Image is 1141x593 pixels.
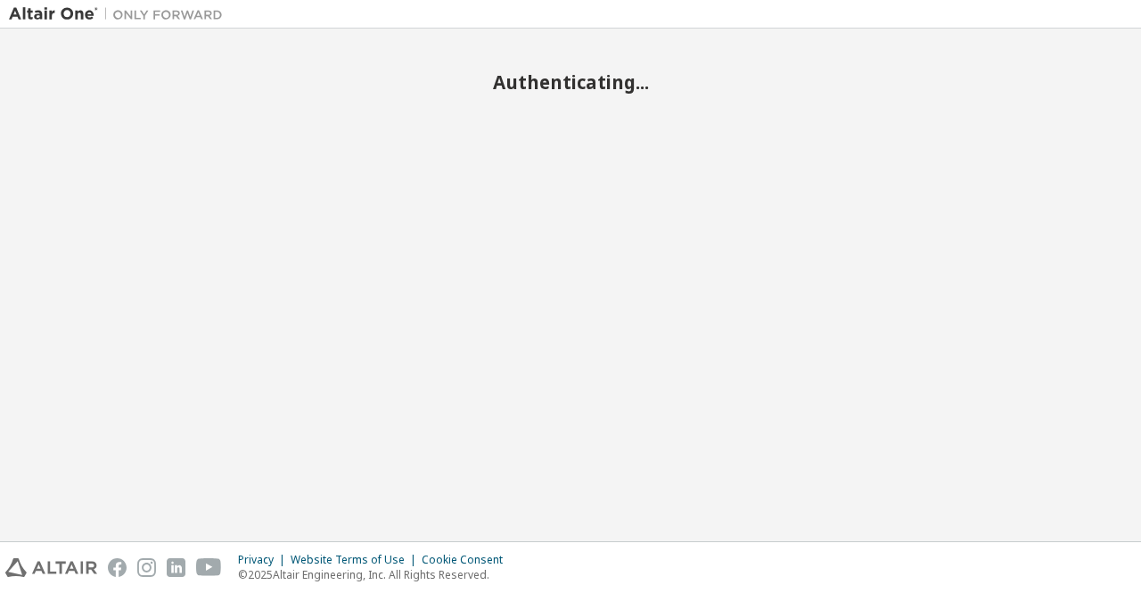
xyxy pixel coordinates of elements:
div: Website Terms of Use [291,553,422,567]
div: Privacy [238,553,291,567]
p: © 2025 Altair Engineering, Inc. All Rights Reserved. [238,567,513,582]
img: Altair One [9,5,232,23]
h2: Authenticating... [9,70,1132,94]
img: altair_logo.svg [5,558,97,577]
img: linkedin.svg [167,558,185,577]
img: facebook.svg [108,558,127,577]
div: Cookie Consent [422,553,513,567]
img: youtube.svg [196,558,222,577]
img: instagram.svg [137,558,156,577]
